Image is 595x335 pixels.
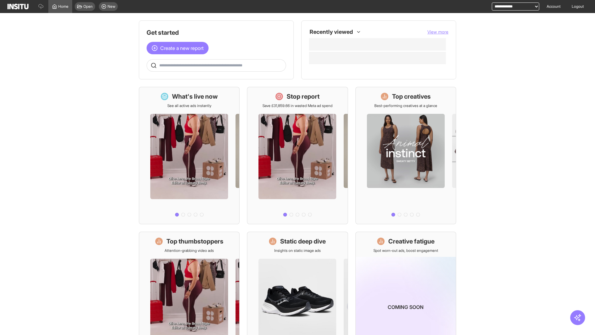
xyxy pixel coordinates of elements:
[374,103,437,108] p: Best-performing creatives at a glance
[108,4,115,9] span: New
[139,87,240,224] a: What's live nowSee all active ads instantly
[147,28,286,37] h1: Get started
[427,29,448,35] button: View more
[147,42,209,54] button: Create a new report
[7,4,29,9] img: Logo
[83,4,93,9] span: Open
[167,103,211,108] p: See all active ads instantly
[172,92,218,101] h1: What's live now
[262,103,333,108] p: Save £31,859.66 in wasted Meta ad spend
[392,92,431,101] h1: Top creatives
[355,87,456,224] a: Top creativesBest-performing creatives at a glance
[58,4,68,9] span: Home
[280,237,326,246] h1: Static deep dive
[247,87,348,224] a: Stop reportSave £31,859.66 in wasted Meta ad spend
[165,248,214,253] p: Attention-grabbing video ads
[160,44,204,52] span: Create a new report
[274,248,321,253] p: Insights on static image ads
[166,237,223,246] h1: Top thumbstoppers
[427,29,448,34] span: View more
[287,92,320,101] h1: Stop report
